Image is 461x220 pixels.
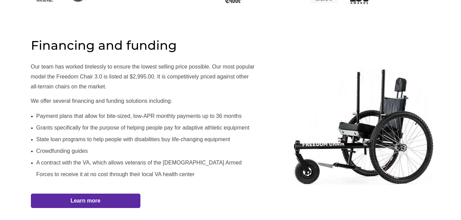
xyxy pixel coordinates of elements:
[70,198,100,204] strong: Learn more
[36,160,242,177] span: A contract with the VA, which allows veterans of the [DEMOGRAPHIC_DATA] Armed Forces to receive i...
[36,113,242,119] span: Payment plans that allow for bite-sized, low-APR monthly payments up to 36 months
[31,194,140,208] a: Learn more
[36,125,250,131] span: Grants specifically for the purpose of helping people pay for adaptive athletic equipment
[31,64,255,89] span: Our team has worked tirelessly to ensure the lowest selling price possible. Our most popular mode...
[36,148,88,154] span: Crowdfunding guides
[31,38,177,53] span: Financing and funding
[24,166,83,179] input: Get more information
[36,136,230,142] span: State loan programs to help people with disabilities buy life-changing equipment
[31,98,172,104] span: We offer several financing and funding solutions including:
